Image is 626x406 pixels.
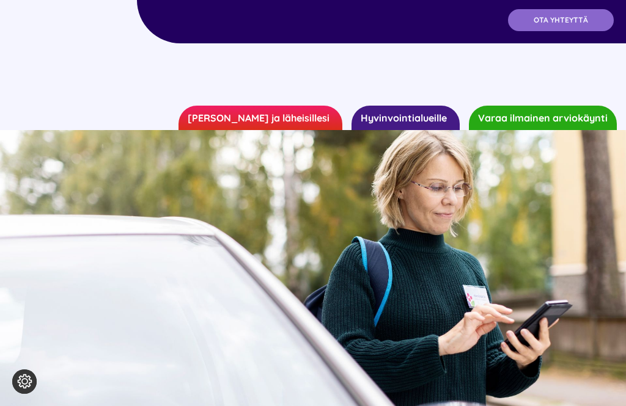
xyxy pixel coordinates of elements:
button: Evästeasetukset [12,369,37,394]
a: OTA YHTEYTTÄ [508,9,614,31]
a: Varaa ilmainen arviokäynti [469,106,617,130]
span: OTA YHTEYTTÄ [534,16,588,24]
a: [PERSON_NAME] ja läheisillesi [179,106,342,130]
a: Hyvinvointialueille [352,106,460,130]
